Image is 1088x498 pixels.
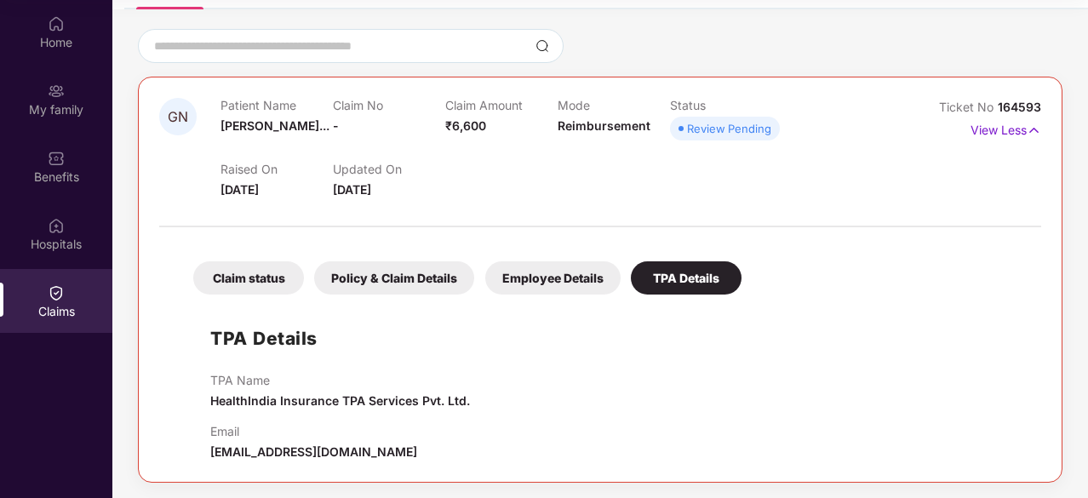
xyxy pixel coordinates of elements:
[485,261,621,295] div: Employee Details
[48,15,65,32] img: svg+xml;base64,PHN2ZyBpZD0iSG9tZSIgeG1sbnM9Imh0dHA6Ly93d3cudzMub3JnLzIwMDAvc3ZnIiB3aWR0aD0iMjAiIG...
[333,98,445,112] p: Claim No
[48,217,65,234] img: svg+xml;base64,PHN2ZyBpZD0iSG9zcGl0YWxzIiB4bWxucz0iaHR0cDovL3d3dy53My5vcmcvMjAwMC9zdmciIHdpZHRoPS...
[687,120,771,137] div: Review Pending
[445,98,558,112] p: Claim Amount
[333,118,339,133] span: -
[314,261,474,295] div: Policy & Claim Details
[220,118,329,133] span: [PERSON_NAME]...
[210,393,470,408] span: HealthIndia Insurance TPA Services Pvt. Ltd.
[558,98,670,112] p: Mode
[971,117,1041,140] p: View Less
[220,182,259,197] span: [DATE]
[558,118,650,133] span: Reimbursement
[220,162,333,176] p: Raised On
[48,83,65,100] img: svg+xml;base64,PHN2ZyB3aWR0aD0iMjAiIGhlaWdodD0iMjAiIHZpZXdCb3g9IjAgMCAyMCAyMCIgZmlsbD0ibm9uZSIgeG...
[220,98,333,112] p: Patient Name
[48,150,65,167] img: svg+xml;base64,PHN2ZyBpZD0iQmVuZWZpdHMiIHhtbG5zPSJodHRwOi8vd3d3LnczLm9yZy8yMDAwL3N2ZyIgd2lkdGg9Ij...
[168,110,188,124] span: GN
[210,373,470,387] p: TPA Name
[670,98,782,112] p: Status
[193,261,304,295] div: Claim status
[631,261,742,295] div: TPA Details
[210,444,417,459] span: [EMAIL_ADDRESS][DOMAIN_NAME]
[210,324,318,352] h1: TPA Details
[1027,121,1041,140] img: svg+xml;base64,PHN2ZyB4bWxucz0iaHR0cDovL3d3dy53My5vcmcvMjAwMC9zdmciIHdpZHRoPSIxNyIgaGVpZ2h0PSIxNy...
[535,39,549,53] img: svg+xml;base64,PHN2ZyBpZD0iU2VhcmNoLTMyeDMyIiB4bWxucz0iaHR0cDovL3d3dy53My5vcmcvMjAwMC9zdmciIHdpZH...
[445,118,486,133] span: ₹6,600
[939,100,998,114] span: Ticket No
[333,182,371,197] span: [DATE]
[998,100,1041,114] span: 164593
[48,284,65,301] img: svg+xml;base64,PHN2ZyBpZD0iQ2xhaW0iIHhtbG5zPSJodHRwOi8vd3d3LnczLm9yZy8yMDAwL3N2ZyIgd2lkdGg9IjIwIi...
[333,162,445,176] p: Updated On
[210,424,417,438] p: Email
